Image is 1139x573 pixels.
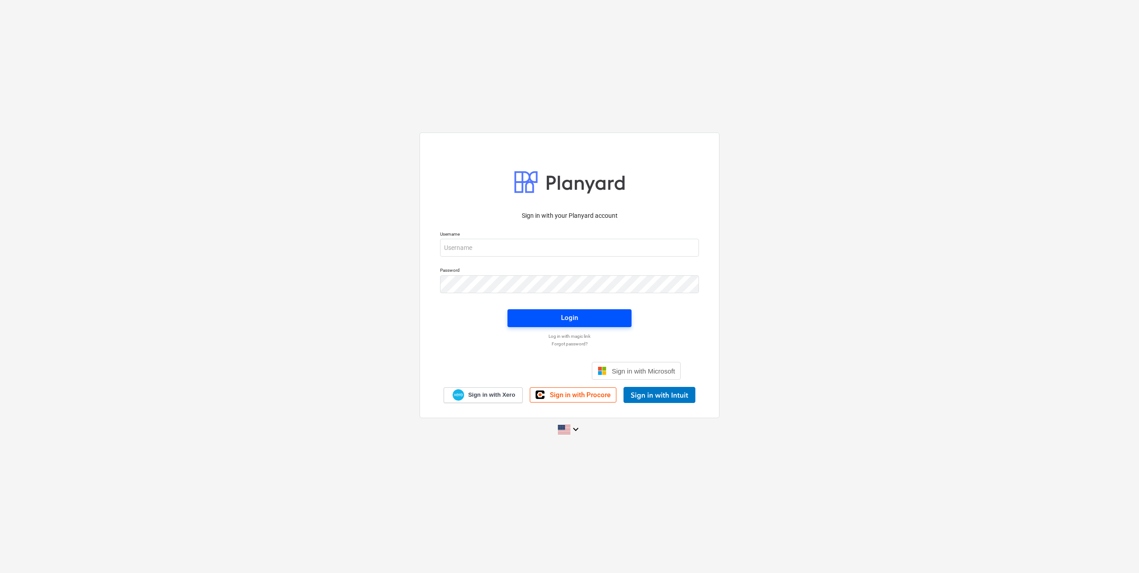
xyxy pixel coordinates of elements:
button: Login [507,309,632,327]
i: keyboard_arrow_down [570,424,581,435]
a: Log in with magic link [436,333,703,339]
iframe: Prisijungimas naudojant „Google“ mygtuką [454,361,589,381]
img: Xero logo [453,389,464,401]
span: Sign in with Xero [468,391,515,399]
input: Username [440,239,699,257]
img: Microsoft logo [598,366,607,375]
p: Password [440,267,699,275]
p: Username [440,231,699,239]
span: Sign in with Procore [550,391,611,399]
div: Login [561,312,578,324]
p: Sign in with your Planyard account [440,211,699,220]
a: Sign in with Procore [530,387,616,403]
span: Sign in with Microsoft [612,367,675,375]
a: Sign in with Xero [444,387,523,403]
a: Forgot password? [436,341,703,347]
